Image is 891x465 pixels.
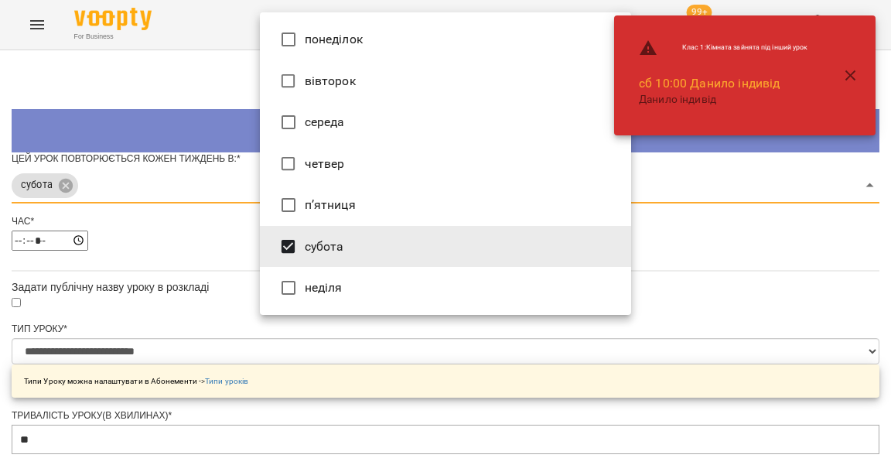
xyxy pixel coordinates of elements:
li: понеділок [260,19,631,60]
li: Клас 1 : Кімната зайнята під інший урок [626,32,820,63]
li: п’ятниця [260,184,631,226]
li: четвер [260,143,631,185]
li: неділя [260,267,631,309]
li: субота [260,226,631,268]
p: Данило індивід [639,92,807,108]
li: середа [260,101,631,143]
a: сб 10:00 Данило індивід [639,76,780,91]
li: вівторок [260,60,631,102]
